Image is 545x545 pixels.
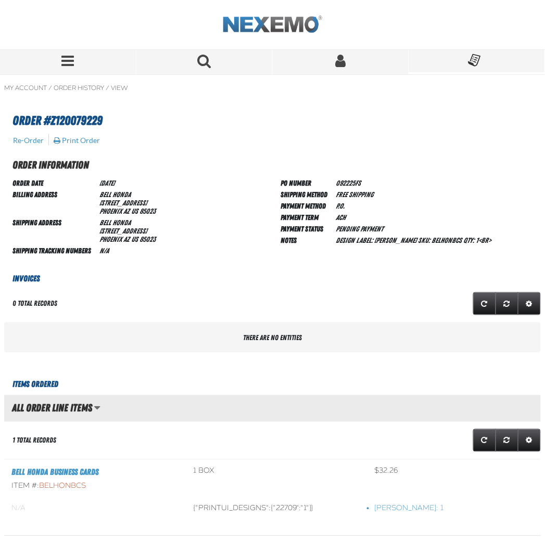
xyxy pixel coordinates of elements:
td: Payment Term [281,211,332,223]
button: Manage grid views. Current view is All Order Line Items [94,399,100,417]
h3: Items Ordered [4,379,541,391]
span: Pending payment [336,225,384,233]
span: Bell Honda [99,218,131,227]
span: 092225FS [336,179,361,187]
span: ACH [336,213,346,222]
a: Refresh grid action [473,292,496,315]
a: Expand or Collapse Grid Settings [518,429,541,452]
div: 1 total records [12,436,56,446]
a: Refresh grid action [473,429,496,452]
button: Re-Order [12,136,44,145]
span: US [131,235,138,243]
span: PHOENIX [99,235,122,243]
td: Payment Status [281,223,332,234]
a: Order History [54,84,104,92]
td: Order Date [12,177,95,188]
td: Shipping Tracking Numbers [12,244,95,256]
td: Shipping Method [281,188,332,200]
a: View [111,84,128,92]
span: [STREET_ADDRESS] [99,227,147,235]
span: Free Shipping [336,190,374,199]
h3: Invoices [4,272,541,285]
td: Shipping Address [12,216,95,244]
span: AZ [123,235,130,243]
td: PO Number [281,177,332,188]
span: P.O. [336,202,345,210]
h2: All Order Line Items [4,403,92,414]
a: [PERSON_NAME]: 1 [375,504,534,514]
td: $32.26 [367,462,541,496]
a: Expand or Collapse Grid Settings [518,292,541,315]
button: Search for a product [136,50,273,74]
span: US [131,207,138,215]
td: Blank [4,500,178,518]
span: / [106,84,109,92]
span: Order #Z120079229 [12,113,103,128]
span: Bell Honda [99,190,131,199]
a: Reset grid action [496,429,518,452]
a: Reset grid action [496,292,518,315]
img: Nexemo logo [223,16,322,34]
span: There are no entities [243,333,302,342]
span: BELHONBCS [39,482,86,490]
td: {"printui_designs":{"22709":"1"}} [186,500,359,518]
h2: Order Information [12,157,541,173]
div: Item #: [11,482,170,491]
span: AZ [123,207,130,215]
span: / [48,84,52,92]
a: My Account [4,84,47,92]
button: My Account [273,50,409,74]
span: [DATE] [99,179,115,187]
td: Billing Address [12,188,95,216]
button: You do not have available Shopping Lists. Open to Create a New List [409,50,545,72]
td: Notes [281,234,332,245]
td: 1 box [186,462,359,496]
nav: Breadcrumbs [4,84,541,92]
a: Home [223,16,322,34]
td: Payment Method [281,200,332,211]
span: Design Label: [PERSON_NAME] Sku: BELHONBCS Qty: 1<br> [336,236,492,244]
span: [STREET_ADDRESS] [99,199,147,207]
bdo: 85023 [140,207,156,215]
a: Bell Honda Business Cards [11,468,98,477]
span: N/A [99,246,109,255]
bdo: 85023 [140,235,156,243]
button: Print Order [53,136,100,145]
span: PHOENIX [99,207,122,215]
div: 0 total records [12,299,57,308]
